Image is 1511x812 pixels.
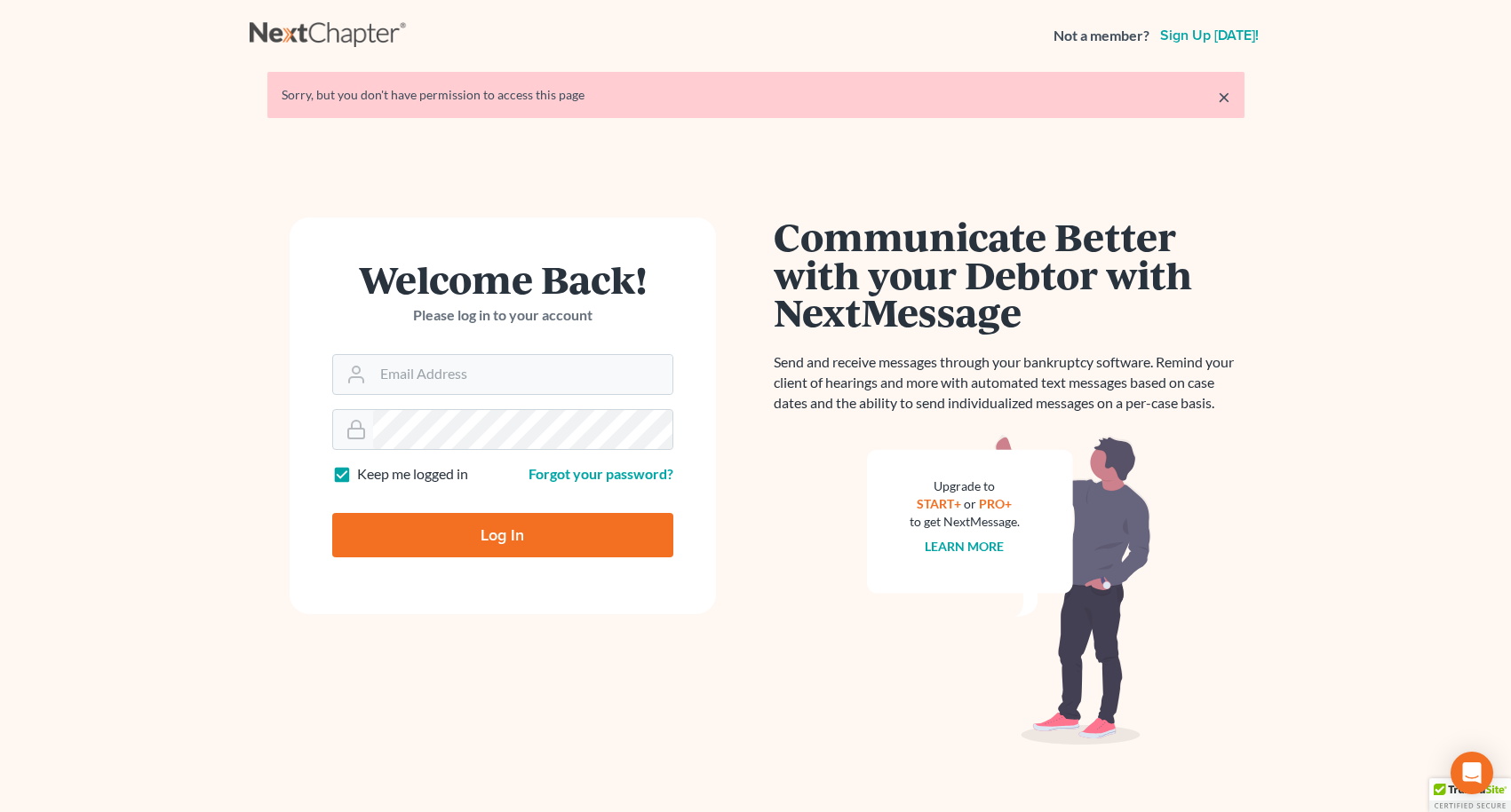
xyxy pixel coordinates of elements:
[1429,778,1511,812] div: TrustedSite Certified
[964,496,976,511] span: or
[867,435,1151,745] img: nextmessage_bg-59042aed3d76b12b5cd301f8e5b87938c9018125f34e5fa2b7a6b67550977c72.svg
[529,465,673,482] a: Forgot your password?
[979,496,1012,511] a: PRO+
[282,86,1230,104] div: Sorry, but you don't have permission to access this page
[357,464,468,485] label: Keep me logged in
[332,513,673,557] input: Log In
[910,477,1020,495] div: Upgrade to
[774,352,1245,414] p: Send and receive messages through your bankruptcy software. Remind your client of hearings and mo...
[774,217,1245,331] h1: Communicate Better with your Debtor with NextMessage
[1218,86,1230,107] a: ×
[373,355,672,394] input: Email Address
[332,305,673,326] p: Please log in to your account
[1157,28,1262,43] a: Sign up [DATE]!
[917,496,961,511] a: START+
[910,513,1020,531] div: to get NextMessage.
[332,260,673,298] h1: Welcome Back!
[1054,26,1149,46] strong: Not a member?
[1451,752,1493,794] div: Open Intercom Messenger
[925,539,1004,554] a: Learn more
